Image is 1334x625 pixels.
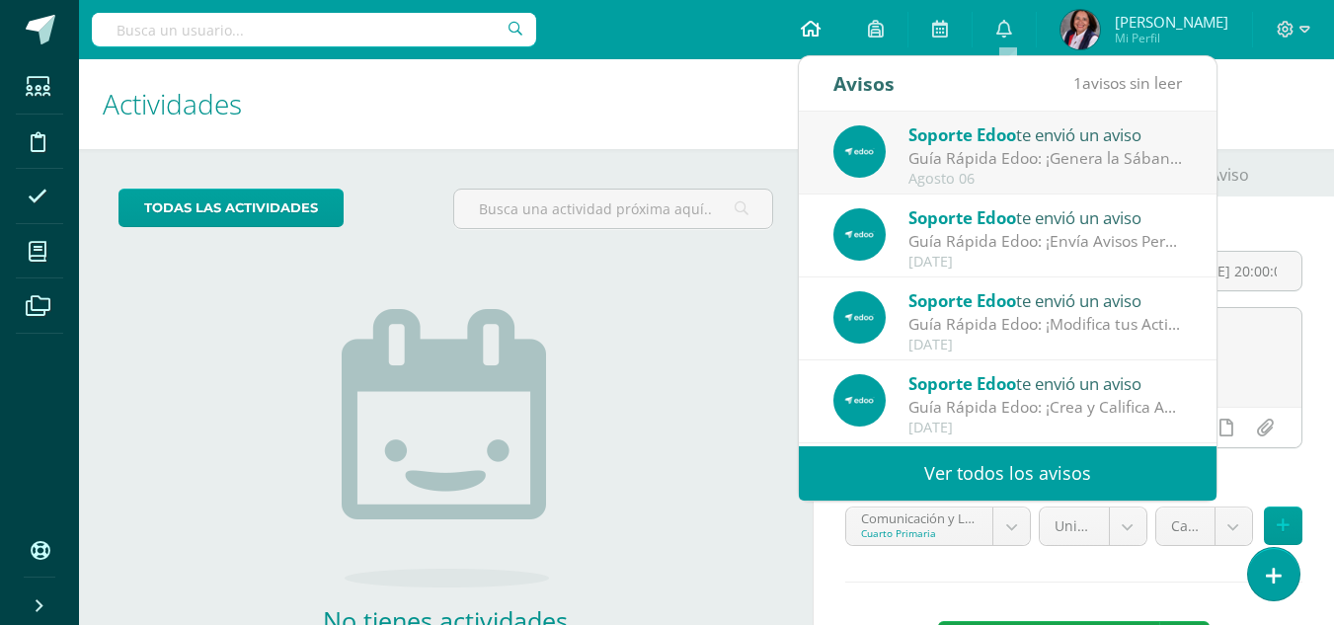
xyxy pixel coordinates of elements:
[908,204,1183,230] div: te envió un aviso
[1160,228,1302,243] label: Fecha:
[833,208,886,261] img: 9aea47ac886aca8053230e70e601e10c.png
[103,59,789,149] h1: Actividades
[908,420,1183,436] div: [DATE]
[342,309,549,587] img: no_activities.png
[908,123,1016,146] span: Soporte Edoo
[1055,508,1094,545] span: Unidad 3
[1210,151,1249,198] span: Aviso
[1156,508,1252,545] a: Caligrafía (5.0%)
[1161,252,1301,290] input: Fecha de entrega
[908,337,1183,353] div: [DATE]
[861,508,978,526] div: Comunicación y Lenguaje 'A'
[1040,508,1146,545] a: Unidad 3
[454,190,771,228] input: Busca una actividad próxima aquí...
[908,287,1183,313] div: te envió un aviso
[908,121,1183,147] div: te envió un aviso
[908,206,1016,229] span: Soporte Edoo
[92,13,536,46] input: Busca un usuario...
[1115,12,1228,32] span: [PERSON_NAME]
[1073,72,1182,94] span: avisos sin leer
[908,289,1016,312] span: Soporte Edoo
[833,125,886,178] img: 9aea47ac886aca8053230e70e601e10c.png
[908,313,1183,336] div: Guía Rápida Edoo: ¡Modifica tus Actividades de Forma Sencilla y Segura!: En Edoo, seguimos compro...
[833,291,886,344] img: 9aea47ac886aca8053230e70e601e10c.png
[799,446,1216,501] a: Ver todos los avisos
[908,147,1183,170] div: Guía Rápida Edoo: ¡Genera la Sábana de tu Curso en Pocos Pasos!: En Edoo, buscamos facilitar la a...
[908,372,1016,395] span: Soporte Edoo
[833,56,895,111] div: Avisos
[1060,10,1100,49] img: f462a79cdc2247d5a0d3055b91035c57.png
[908,396,1183,419] div: Guía Rápida Edoo: ¡Crea y Califica Actividades en Masa sin Complicaciones!: En Edoo, seguimos com...
[908,254,1183,271] div: [DATE]
[1171,508,1200,545] span: Caligrafía (5.0%)
[861,526,978,540] div: Cuarto Primaria
[908,230,1183,253] div: Guía Rápida Edoo: ¡Envía Avisos Personalizados a Estudiantes Específicos con Facilidad!: En Edoo,...
[846,508,1030,545] a: Comunicación y Lenguaje 'A'Cuarto Primaria
[1115,30,1228,46] span: Mi Perfil
[908,171,1183,188] div: Agosto 06
[1073,72,1082,94] span: 1
[833,374,886,427] img: 9aea47ac886aca8053230e70e601e10c.png
[118,189,344,227] a: todas las Actividades
[908,370,1183,396] div: te envió un aviso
